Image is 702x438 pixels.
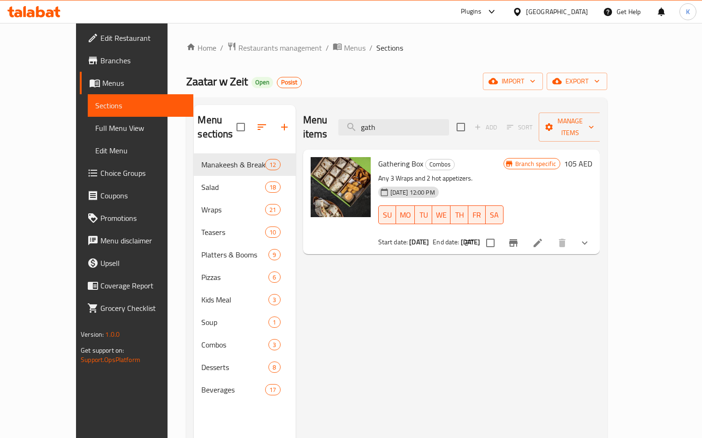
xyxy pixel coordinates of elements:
svg: Show Choices [579,237,590,249]
span: Soup [201,317,268,328]
span: 10 [266,228,280,237]
span: Menu disclaimer [100,235,186,246]
a: Sections [88,94,193,117]
div: Salad18 [194,176,295,198]
span: Promotions [100,212,186,224]
nav: Menu sections [194,150,295,405]
span: Sort sections [251,116,273,138]
span: Gathering Box [378,157,423,171]
button: TU [415,205,432,224]
span: 21 [266,205,280,214]
button: Branch-specific-item [502,232,525,254]
span: Open [252,78,273,86]
div: items [268,317,280,328]
span: 18 [266,183,280,192]
span: Edit Menu [95,145,186,156]
a: Coupons [80,184,193,207]
div: items [265,181,280,193]
span: Select section [451,117,471,137]
a: Upsell [80,252,193,274]
img: Gathering Box [311,157,371,217]
span: 8 [269,363,280,372]
h2: Menu items [303,113,328,141]
span: import [490,76,535,87]
span: Platters & Booms [201,249,268,260]
span: Manage items [546,115,594,139]
div: Wraps21 [194,198,295,221]
div: Beverages17 [194,378,295,401]
div: items [265,204,280,215]
span: WE [436,208,447,222]
span: export [554,76,600,87]
span: Branches [100,55,186,66]
div: Combos3 [194,333,295,356]
span: Get support on: [81,344,124,356]
span: Combos [426,159,454,170]
button: show more [573,232,596,254]
div: Open [252,77,273,88]
a: Coverage Report [80,274,193,297]
div: items [265,384,280,395]
span: Select to update [481,233,500,253]
button: export [547,73,607,90]
span: TU [419,208,428,222]
a: Promotions [80,207,193,229]
span: SU [382,208,392,222]
span: Restaurants management [238,42,322,53]
div: Manakeesh & Breakfast12 [194,153,295,176]
button: Manage items [539,113,602,142]
nav: breadcrumb [186,42,607,54]
button: delete [551,232,573,254]
span: 6 [269,273,280,282]
span: Sections [376,42,403,53]
button: SU [378,205,396,224]
span: End date: [433,236,459,248]
span: 17 [266,385,280,394]
span: 3 [269,295,280,304]
button: TH [450,205,468,224]
span: Beverages [201,384,265,395]
span: Sections [95,100,186,111]
h6: 105 AED [564,157,592,170]
span: Coverage Report [100,280,186,291]
span: Pizzas [201,272,268,283]
span: 1.0.0 [105,328,120,340]
span: [DATE] 12:00 PM [387,188,439,197]
button: FR [468,205,486,224]
li: / [220,42,223,53]
span: Salad [201,181,265,193]
a: Edit menu item [532,237,543,249]
span: Choice Groups [100,167,186,179]
button: WE [432,205,450,224]
span: K [686,7,690,17]
span: 9 [269,250,280,259]
button: SA [486,205,503,224]
div: items [268,294,280,305]
span: 3 [269,340,280,349]
span: 12 [266,160,280,169]
span: Teasers [201,227,265,238]
span: Wraps [201,204,265,215]
span: Edit Restaurant [100,32,186,44]
span: Kids Meal [201,294,268,305]
button: import [483,73,543,90]
span: Manakeesh & Breakfast [201,159,265,170]
div: [GEOGRAPHIC_DATA] [526,7,588,17]
a: Support.OpsPlatform [81,354,140,366]
a: Choice Groups [80,162,193,184]
span: Coupons [100,190,186,201]
h2: Menu sections [198,113,236,141]
a: Branches [80,49,193,72]
a: Home [186,42,216,53]
span: Zaatar w Zeit [186,71,248,92]
span: TH [454,208,464,222]
button: sort-choices [458,232,481,254]
span: Posist [277,78,301,86]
